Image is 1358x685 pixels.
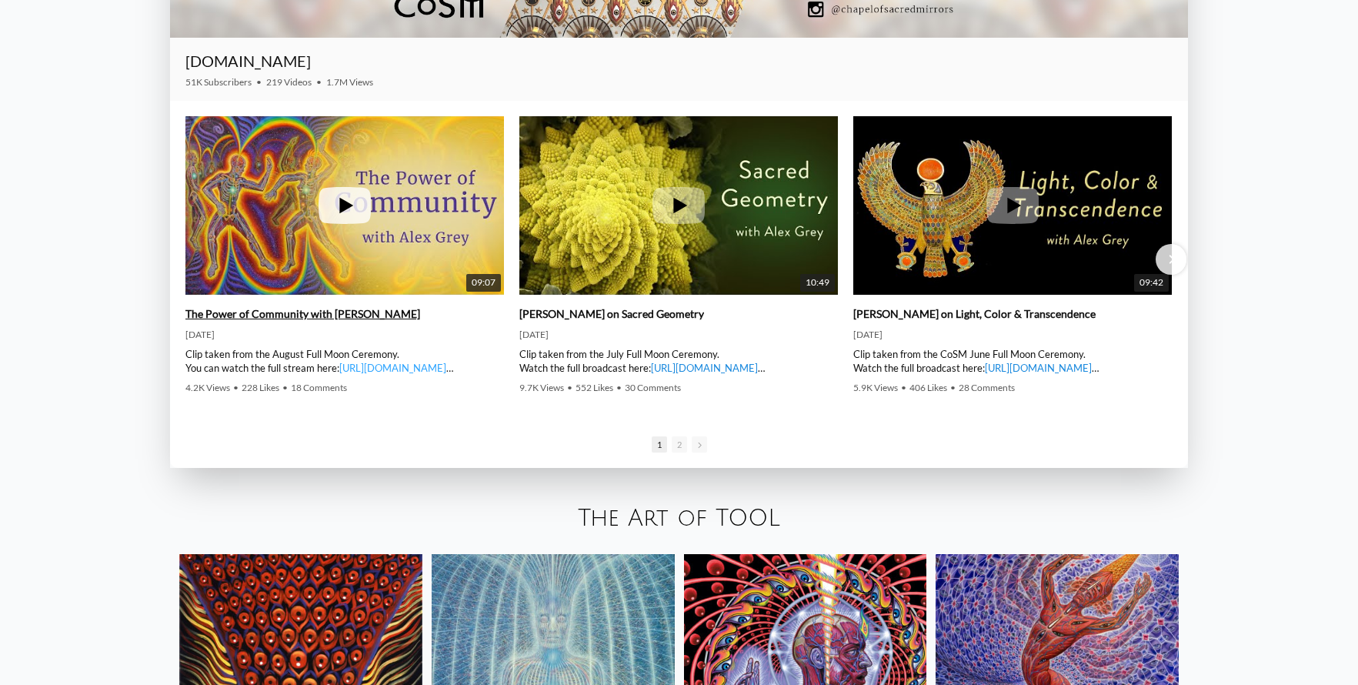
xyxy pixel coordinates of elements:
[242,382,279,393] span: 228 Likes
[652,436,667,453] span: 1
[800,274,835,292] span: 10:49
[519,86,838,326] img: Alex Grey on Sacred Geometry
[519,347,838,375] div: Clip taken from the July Full Moon Ceremony. Watch the full broadcast here: | [PERSON_NAME] | ► W...
[1083,58,1173,76] iframe: Subscribe to CoSM.TV on YouTube
[519,116,838,295] a: Alex Grey on Sacred Geometry 10:49
[256,76,262,88] span: •
[282,382,288,393] span: •
[950,382,956,393] span: •
[853,347,1172,375] div: Clip taken from the CoSM June Full Moon Ceremony. Watch the full broadcast here: | [PERSON_NAME] ...
[519,382,564,393] span: 9.7K Views
[853,307,1096,321] a: [PERSON_NAME] on Light, Color & Transcendence
[339,362,446,374] a: [URL][DOMAIN_NAME]
[853,116,1172,295] a: Alex Grey on Light, Color & Transcendence 09:42
[185,52,311,70] a: [DOMAIN_NAME]
[985,362,1092,374] a: [URL][DOMAIN_NAME]
[672,436,687,453] span: 2
[576,382,613,393] span: 552 Likes
[853,382,898,393] span: 5.9K Views
[185,307,420,321] a: The Power of Community with [PERSON_NAME]
[1134,274,1169,292] span: 09:42
[901,382,906,393] span: •
[185,382,230,393] span: 4.2K Views
[853,86,1172,326] img: Alex Grey on Light, Color & Transcendence
[651,362,758,374] a: [URL][DOMAIN_NAME]
[316,76,322,88] span: •
[959,382,1015,393] span: 28 Comments
[625,382,681,393] span: 30 Comments
[616,382,622,393] span: •
[466,274,501,292] span: 09:07
[185,116,504,295] a: The Power of Community with Alex Grey 09:07
[291,382,347,393] span: 18 Comments
[853,329,1172,341] div: [DATE]
[567,382,572,393] span: •
[519,329,838,341] div: [DATE]
[185,347,504,375] div: Clip taken from the August Full Moon Ceremony. You can watch the full stream here: | [PERSON_NAME...
[266,76,312,88] span: 219 Videos
[185,329,504,341] div: [DATE]
[326,76,373,88] span: 1.7M Views
[578,506,780,531] a: The Art of TOOL
[909,382,947,393] span: 406 Likes
[233,382,239,393] span: •
[185,76,252,88] span: 51K Subscribers
[185,86,504,326] img: The Power of Community with Alex Grey
[519,307,704,321] a: [PERSON_NAME] on Sacred Geometry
